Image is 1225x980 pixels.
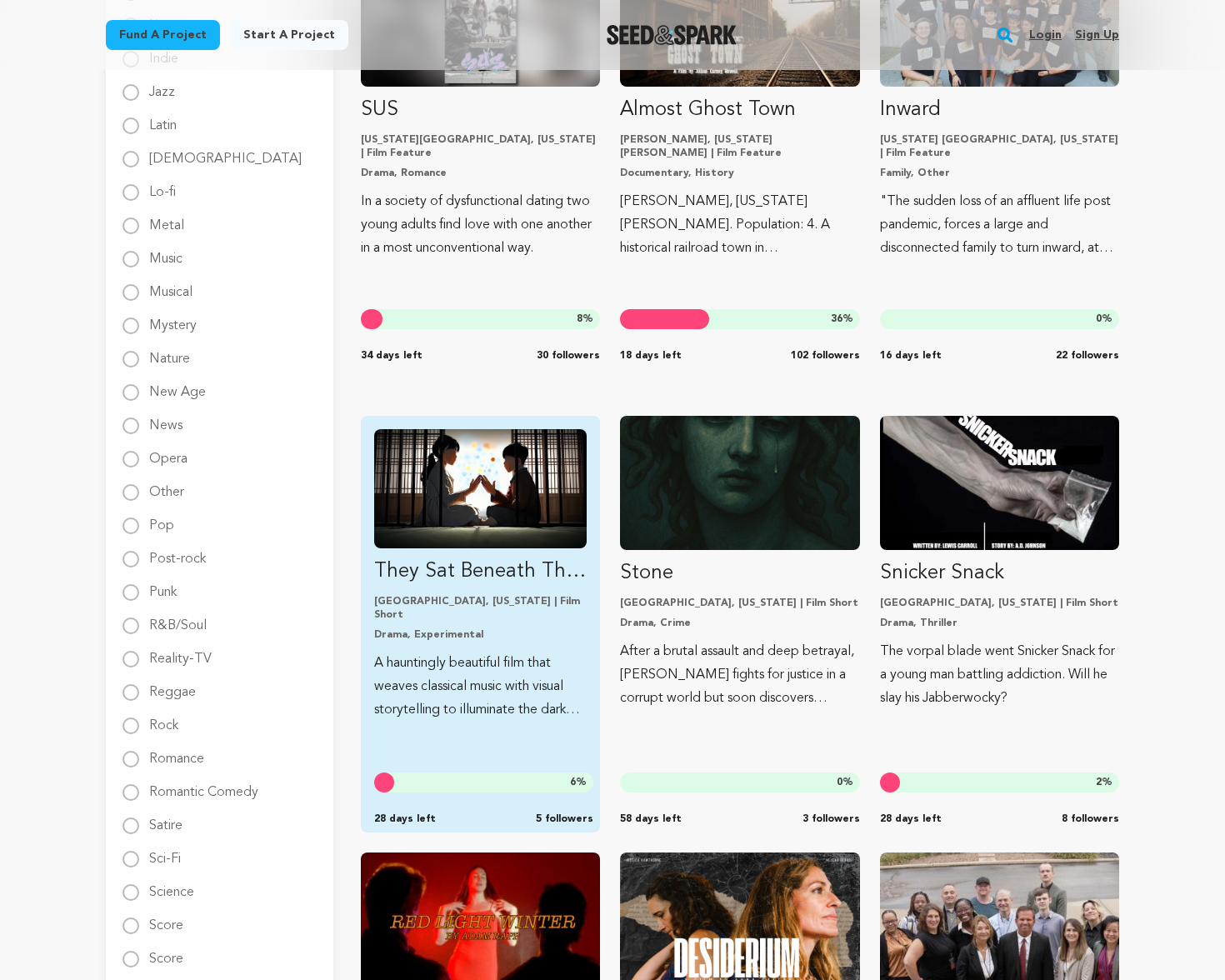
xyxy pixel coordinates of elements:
span: % [1096,776,1112,789]
span: 18 days left [620,349,682,362]
a: Fund Snicker Snack [880,416,1119,710]
label: Score [149,939,183,966]
p: Drama, Crime [620,617,859,630]
label: Jazz [149,72,175,99]
p: Inward [880,97,1119,123]
p: Drama, Thriller [880,617,1119,630]
span: 6 [570,777,576,787]
p: Documentary, History [620,167,859,180]
span: % [570,776,587,789]
label: Romantic Comedy [149,772,258,799]
a: Start a project [230,20,348,50]
p: In a society of dysfunctional dating two young adults find love with one another in a most unconv... [361,190,600,260]
label: Rock [149,706,178,732]
p: Almost Ghost Town [620,97,859,123]
p: [GEOGRAPHIC_DATA], [US_STATE] | Film Short [620,597,859,610]
span: 5 followers [536,812,593,826]
p: [GEOGRAPHIC_DATA], [US_STATE] | Film Short [374,595,587,622]
a: Login [1029,22,1062,48]
label: Punk [149,572,177,599]
label: Romance [149,739,204,766]
span: % [837,776,853,789]
span: 16 days left [880,349,942,362]
span: 22 followers [1056,349,1119,362]
p: SUS [361,97,600,123]
a: Fund They Sat Beneath The Sleeping Moon [374,429,587,722]
p: The vorpal blade went Snicker Snack for a young man battling addiction. Will he slay his Jabberwo... [880,640,1119,710]
span: 36 [831,314,842,324]
label: Sci-Fi [149,839,181,866]
span: 2 [1096,777,1102,787]
p: Snicker Snack [880,560,1119,587]
p: [PERSON_NAME], [US_STATE][PERSON_NAME] | Film Feature [620,133,859,160]
span: 0 [1096,314,1102,324]
label: [DEMOGRAPHIC_DATA] [149,139,302,166]
label: Opera [149,439,187,466]
p: [GEOGRAPHIC_DATA], [US_STATE] | Film Short [880,597,1119,610]
label: Latin [149,106,177,132]
label: Satire [149,806,182,832]
span: 34 days left [361,349,422,362]
span: 102 followers [791,349,860,362]
img: Seed&Spark Logo Dark Mode [607,25,737,45]
p: "The sudden loss of an affluent life post pandemic, forces a large and disconnected family to tur... [880,190,1119,260]
label: Nature [149,339,190,366]
label: Pop [149,506,174,532]
p: Stone [620,560,859,587]
span: % [577,312,593,326]
p: [US_STATE][GEOGRAPHIC_DATA], [US_STATE] | Film Feature [361,133,600,160]
span: 28 days left [880,812,942,826]
label: Reality-TV [149,639,212,666]
label: Music [149,239,182,266]
label: Metal [149,206,184,232]
label: R&B/Soul [149,606,207,632]
label: Musical [149,272,192,299]
span: 0 [837,777,842,787]
a: Fund Stone [620,416,859,710]
label: News [149,406,182,432]
label: Lo-fi [149,172,176,199]
label: Reggae [149,672,196,699]
span: 58 days left [620,812,682,826]
p: Drama, Romance [361,167,600,180]
p: Drama, Experimental [374,628,587,642]
a: Seed&Spark Homepage [607,25,737,45]
span: 8 followers [1062,812,1119,826]
p: Family, Other [880,167,1119,180]
label: Post-rock [149,539,206,566]
span: % [831,312,853,326]
span: 28 days left [374,812,436,826]
span: 8 [577,314,582,324]
p: A hauntingly beautiful film that weaves classical music with visual storytelling to illuminate th... [374,652,587,722]
span: 3 followers [802,812,860,826]
p: [PERSON_NAME], [US_STATE][PERSON_NAME]. Population: 4. A historical railroad town in [GEOGRAPHIC_... [620,190,859,260]
p: After a brutal assault and deep betrayal, [PERSON_NAME] fights for justice in a corrupt world but... [620,640,859,710]
label: Mystery [149,306,197,332]
p: They Sat Beneath The Sleeping Moon [374,558,587,585]
label: Score [149,906,183,932]
span: 30 followers [537,349,600,362]
p: [US_STATE] [GEOGRAPHIC_DATA], [US_STATE] | Film Feature [880,133,1119,160]
label: New Age [149,372,206,399]
a: Fund a project [106,20,220,50]
a: Sign up [1075,22,1119,48]
label: Other [149,472,184,499]
label: Science [149,872,194,899]
span: % [1096,312,1112,326]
